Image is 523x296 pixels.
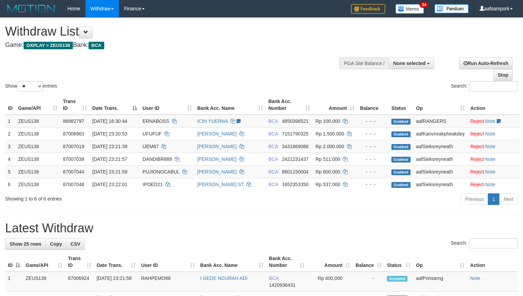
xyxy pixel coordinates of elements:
[5,193,213,202] div: Showing 1 to 6 of 6 entries
[17,81,43,91] select: Showentries
[316,131,344,137] span: Rp 1.500.000
[360,181,386,188] div: - - -
[393,61,426,66] span: None selected
[395,4,424,14] img: Button%20Memo.svg
[468,127,520,140] td: ·
[197,144,237,149] a: [PERSON_NAME]
[360,118,386,125] div: - - -
[5,81,57,91] label: Show entries
[268,118,278,124] span: BCA
[468,115,520,128] td: ·
[92,169,127,175] span: [DATE] 23:21:59
[413,153,468,165] td: aafSieksreyneath
[63,144,84,149] span: 87007019
[92,118,127,124] span: [DATE] 16:30:44
[360,168,386,175] div: - - -
[470,118,484,124] a: Reject
[282,131,309,137] span: Copy 7151790325 to clipboard
[5,95,15,115] th: ID
[143,131,162,137] span: UFUFUF
[468,165,520,178] td: ·
[468,140,520,153] td: ·
[316,182,340,187] span: Rp 537.000
[268,144,278,149] span: BCA
[387,276,407,282] span: Accepted
[353,252,384,272] th: Balance: activate to sort column ascending
[391,119,411,125] span: Grabbed
[468,153,520,165] td: ·
[307,272,353,292] td: Rp 400,000
[488,193,499,205] a: 1
[282,118,309,124] span: Copy 4850398521 to clipboard
[282,156,309,162] span: Copy 2421231437 to clipboard
[92,182,127,187] span: [DATE] 23:22:01
[63,182,84,187] span: 87007048
[15,115,60,128] td: ZEUS138
[316,169,340,175] span: Rp 600.000
[413,115,468,128] td: aafRANGERS
[384,252,413,272] th: Status: activate to sort column ascending
[485,118,496,124] a: Note
[485,156,496,162] a: Note
[316,144,344,149] span: Rp 2.000.000
[419,2,429,8] span: 34
[413,272,467,292] td: aafPonsarng
[197,182,244,187] a: [PERSON_NAME] ST
[5,3,57,14] img: MOTION_logo.png
[339,57,389,69] div: PGA Site Balance /
[389,95,413,115] th: Status
[470,131,484,137] a: Reject
[23,272,65,292] td: ZEUS138
[200,275,247,281] a: I GEDE NGURAH ADI
[5,140,15,153] td: 3
[197,156,237,162] a: [PERSON_NAME]
[5,178,15,191] td: 6
[197,169,237,175] a: [PERSON_NAME]
[197,118,228,124] a: ICIH YUERNA
[470,169,484,175] a: Reject
[15,95,60,115] th: Game/API: activate to sort column ascending
[92,144,127,149] span: [DATE] 23:21:39
[468,95,520,115] th: Action
[5,25,342,38] h1: Withdraw List
[89,42,104,49] span: BCA
[23,252,65,272] th: Game/API: activate to sort column ascending
[469,81,518,91] input: Search:
[268,156,278,162] span: BCA
[493,69,513,81] a: Stop
[15,153,60,165] td: ZEUS138
[63,131,84,137] span: 87006963
[138,252,198,272] th: User ID: activate to sort column ascending
[307,252,353,272] th: Amount: activate to sort column ascending
[92,156,127,162] span: [DATE] 23:21:57
[65,252,94,272] th: Trans ID: activate to sort column ascending
[485,182,496,187] a: Note
[269,275,279,281] span: BCA
[485,144,496,149] a: Note
[5,165,15,178] td: 5
[63,156,84,162] span: 87007039
[467,252,518,272] th: Action
[143,169,179,175] span: PUJIONOCABUL
[434,4,469,13] img: panduan.png
[413,165,468,178] td: aafSieksreyneath
[195,95,266,115] th: Bank Acc. Name: activate to sort column ascending
[389,57,434,69] button: None selected
[94,252,138,272] th: Date Trans.: activate to sort column ascending
[470,275,480,281] a: Note
[360,130,386,137] div: - - -
[316,156,340,162] span: Rp 511.000
[5,221,518,235] h1: Latest Withdraw
[70,241,80,247] span: CSV
[197,131,237,137] a: [PERSON_NAME]
[391,157,411,163] span: Grabbed
[391,182,411,188] span: Grabbed
[63,169,84,175] span: 87007044
[143,182,163,187] span: IPOED21
[266,252,307,272] th: Bank Acc. Number: activate to sort column ascending
[391,131,411,137] span: Grabbed
[92,131,127,137] span: [DATE] 23:20:53
[353,272,384,292] td: -
[5,115,15,128] td: 1
[5,238,46,250] a: Show 25 rows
